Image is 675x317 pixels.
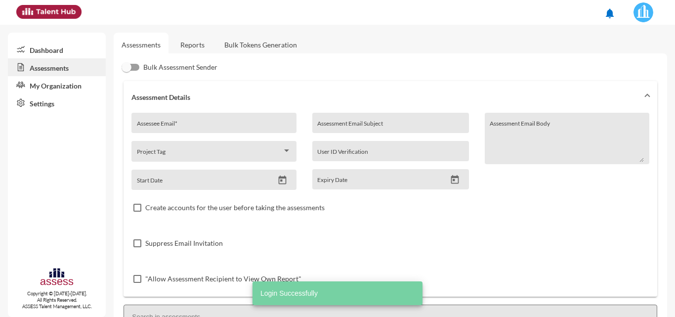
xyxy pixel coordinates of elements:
[172,33,212,57] a: Reports
[40,267,74,288] img: assesscompany-logo.png
[8,76,106,94] a: My Organization
[274,175,291,185] button: Open calendar
[8,94,106,112] a: Settings
[260,288,318,298] span: Login Successfully
[216,33,305,57] a: Bulk Tokens Generation
[8,290,106,310] p: Copyright © [DATE]-[DATE]. All Rights Reserved. ASSESS Talent Management, LLC.
[124,113,657,297] div: Assessment Details
[145,202,325,214] span: Create accounts for the user before taking the assessments
[143,61,217,73] span: Bulk Assessment Sender
[604,7,616,19] mat-icon: notifications
[131,93,637,101] mat-panel-title: Assessment Details
[145,237,223,249] span: Suppress Email Invitation
[446,175,464,185] button: Open calendar
[124,81,657,113] mat-expansion-panel-header: Assessment Details
[145,273,301,285] span: "Allow Assessment Recipient to View Own Report"
[8,41,106,58] a: Dashboard
[8,58,106,76] a: Assessments
[122,41,161,49] a: Assessments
